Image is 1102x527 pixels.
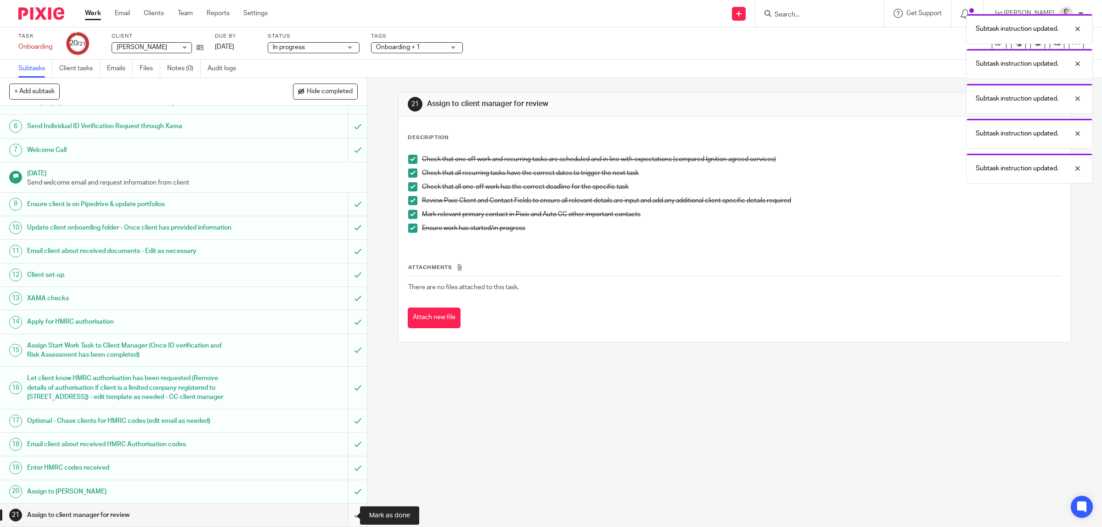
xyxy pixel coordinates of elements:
[27,339,235,362] h1: Assign Start Work Task to Client Manager (Once ID verification and Risk Assessment has been compl...
[9,120,22,133] div: 6
[27,221,235,235] h1: Update client onboarding folder - Once client has provided information
[107,60,133,78] a: Emails
[9,221,22,234] div: 10
[408,308,461,328] button: Attach new file
[215,44,234,50] span: [DATE]
[9,415,22,427] div: 17
[18,7,64,20] img: Pixie
[27,178,358,187] p: Send welcome email and request information from client
[976,94,1058,103] p: Subtask instruction updated.
[115,9,130,18] a: Email
[69,38,86,49] div: 20
[27,437,235,451] h1: Email client about received HMRC Authorisation codes
[9,316,22,329] div: 14
[18,42,55,51] div: Onboarding
[408,97,422,112] div: 21
[144,9,164,18] a: Clients
[408,134,449,141] p: Description
[293,84,358,99] button: Hide completed
[9,344,22,357] div: 15
[27,167,358,178] h1: [DATE]
[9,381,22,394] div: 16
[18,33,55,40] label: Task
[27,461,235,475] h1: Enter HMRC codes received
[140,60,160,78] a: Files
[9,144,22,157] div: 7
[27,244,235,258] h1: Email client about received documents - Edit as necessary
[376,44,420,50] span: Onboarding + 1
[27,268,235,282] h1: Client set-up
[85,9,101,18] a: Work
[9,84,60,99] button: + Add subtask
[9,461,22,474] div: 19
[976,129,1058,138] p: Subtask instruction updated.
[427,99,754,109] h1: Assign to client manager for review
[9,269,22,281] div: 12
[9,485,22,498] div: 20
[371,33,463,40] label: Tags
[243,9,268,18] a: Settings
[976,164,1058,173] p: Subtask instruction updated.
[422,210,1062,219] p: Mark relevant primary contact in Pixie and Auto CC other important contacts
[112,33,203,40] label: Client
[18,60,52,78] a: Subtasks
[167,60,201,78] a: Notes (0)
[27,315,235,329] h1: Apply for HMRC authorisation
[976,24,1058,34] p: Subtask instruction updated.
[27,508,235,522] h1: Assign to client manager for review
[422,182,1062,191] p: Check that all one-off work has the correct deadline for the specific task
[273,44,305,50] span: In progress
[9,438,22,451] div: 18
[268,33,360,40] label: Status
[27,292,235,305] h1: XAMA checks
[9,509,22,521] div: 21
[422,196,1062,205] p: Review Pixie Client and Contact Fields to ensure all relevant details are input and add any addit...
[976,59,1058,68] p: Subtask instruction updated.
[408,265,452,270] span: Attachments
[59,60,100,78] a: Client tasks
[27,371,235,404] h1: Let client know HMRC authorisation has been requested (Remove details of authorisation if client ...
[27,143,235,157] h1: Welcome Call
[27,414,235,428] h1: Optional - Chase clients for HMRC codes (edit email as needed)
[9,245,22,258] div: 11
[422,168,1062,178] p: Check that all recurring tasks have the correct dates to trigger the next task
[117,44,167,50] span: [PERSON_NAME]
[27,485,235,499] h1: Assign to [PERSON_NAME]
[215,33,256,40] label: Due by
[422,155,1062,164] p: Check that one off work and recurring tasks are scheduled and in line with expectations (compared...
[9,292,22,305] div: 13
[207,9,230,18] a: Reports
[408,284,519,291] span: There are no files attached to this task.
[178,9,193,18] a: Team
[208,60,243,78] a: Audit logs
[27,197,235,211] h1: Ensure client is on Pipedrive & update portfolios
[1059,6,1074,21] img: 48292-0008-compressed%20square.jpg
[9,198,22,211] div: 9
[78,41,86,46] small: /21
[307,88,353,95] span: Hide completed
[27,119,235,133] h1: Send Individual ID Verification Request through Xama
[422,224,1062,233] p: Ensure work has started/in progress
